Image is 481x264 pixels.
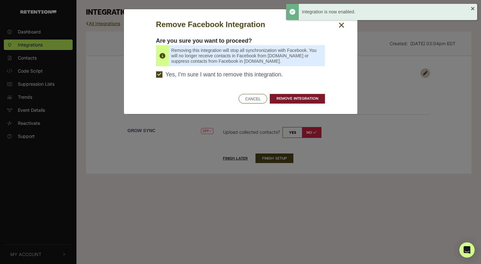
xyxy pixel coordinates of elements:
[239,94,268,103] button: CANCEL
[166,71,283,78] span: Yes, I’m sure I want to remove this integration.
[156,19,325,30] h5: Remove Facebook Integration
[156,38,252,44] strong: Are you sure you want to proceed?
[335,19,348,32] button: Close
[459,242,475,258] div: Open Intercom Messenger
[171,48,319,64] span: Removing this integration will stop all synchronization with Facebook. You will no longer receive...
[302,9,471,15] div: Integration is now enabled.
[270,94,325,103] a: REMOVE INTEGRATION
